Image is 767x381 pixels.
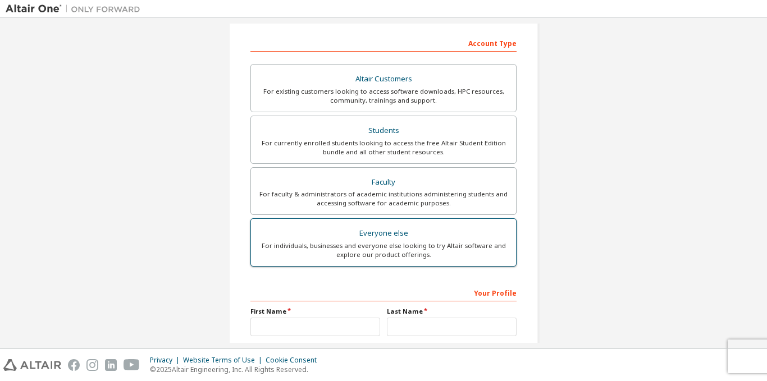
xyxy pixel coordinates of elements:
[258,71,509,87] div: Altair Customers
[250,307,380,316] label: First Name
[266,356,323,365] div: Cookie Consent
[3,359,61,371] img: altair_logo.svg
[258,175,509,190] div: Faculty
[258,190,509,208] div: For faculty & administrators of academic institutions administering students and accessing softwa...
[258,226,509,241] div: Everyone else
[250,34,517,52] div: Account Type
[258,123,509,139] div: Students
[150,365,323,374] p: © 2025 Altair Engineering, Inc. All Rights Reserved.
[150,356,183,365] div: Privacy
[68,359,80,371] img: facebook.svg
[105,359,117,371] img: linkedin.svg
[250,283,517,301] div: Your Profile
[258,241,509,259] div: For individuals, businesses and everyone else looking to try Altair software and explore our prod...
[258,139,509,157] div: For currently enrolled students looking to access the free Altair Student Edition bundle and all ...
[124,359,140,371] img: youtube.svg
[183,356,266,365] div: Website Terms of Use
[86,359,98,371] img: instagram.svg
[258,87,509,105] div: For existing customers looking to access software downloads, HPC resources, community, trainings ...
[387,307,517,316] label: Last Name
[6,3,146,15] img: Altair One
